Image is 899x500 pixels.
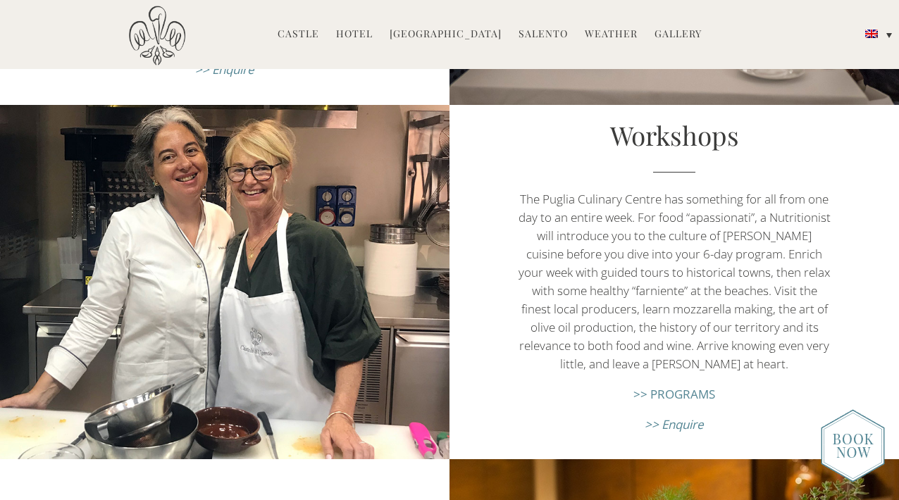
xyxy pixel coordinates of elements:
[311,72,395,88] a: Classes & Offers
[517,190,832,373] p: The Puglia Culinary Centre has something for all from one day to an entire week. For food “apassi...
[865,30,878,38] img: English
[655,27,702,43] a: Gallery
[411,72,477,88] a: Food & Wine
[645,416,704,432] a: >> Enquire
[336,27,373,43] a: Hotel
[390,27,502,43] a: [GEOGRAPHIC_DATA]
[569,72,669,88] a: Puglia Wine Tasting
[633,386,715,402] a: >> PROGRAMS
[610,118,739,152] a: Workshops
[494,72,552,88] a: House Chef
[129,6,185,65] img: Castello di Ugento
[278,27,319,43] a: Castle
[585,27,638,43] a: Weather
[519,27,568,43] a: Salento
[821,409,885,482] img: new-booknow.png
